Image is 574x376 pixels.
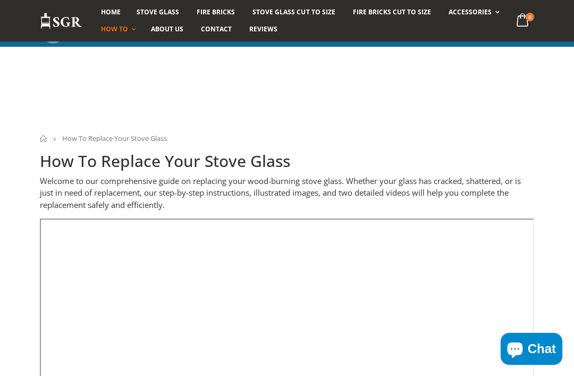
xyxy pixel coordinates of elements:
span: 0 [526,13,534,21]
span: Stove Glass Cut To Size [252,7,335,16]
span: About us [151,24,183,34]
span: How To Replace Your Stove Glass [62,133,167,143]
span: Accessories [449,7,492,16]
span: How To [101,24,128,34]
a: How To [93,21,141,38]
a: Contact [193,21,240,38]
a: Fire Bricks [189,4,243,21]
a: Stove Glass Cut To Size [244,4,343,21]
span: Fire Bricks [197,7,235,16]
a: Home [40,135,48,142]
a: Fire Bricks Cut To Size [345,4,439,21]
a: Stove Glass [129,4,187,21]
a: Home [93,4,129,21]
img: Stove Glass Replacement [40,12,82,30]
a: Accessories [441,4,505,21]
h1: How To Replace Your Stove Glass [40,151,534,172]
inbox-online-store-chat: Shopify online store chat [497,333,565,367]
a: 0 [512,11,534,31]
span: Contact [201,24,232,34]
span: Home [101,7,121,16]
p: Welcome to our comprehensive guide on replacing your wood-burning stove glass. Whether your glass... [40,175,534,211]
span: Stove Glass [137,7,179,16]
a: About us [143,21,191,38]
span: Fire Bricks Cut To Size [353,7,431,16]
span: Reviews [249,24,277,34]
a: Reviews [241,21,285,38]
